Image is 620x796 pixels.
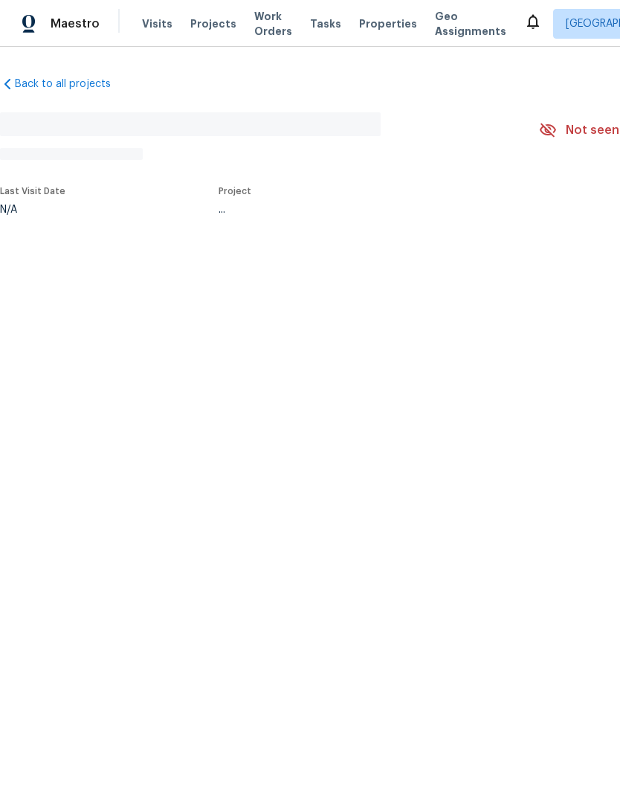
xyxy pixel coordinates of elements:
[310,19,341,29] span: Tasks
[219,187,251,196] span: Project
[435,9,506,39] span: Geo Assignments
[190,16,236,31] span: Projects
[51,16,100,31] span: Maestro
[359,16,417,31] span: Properties
[254,9,292,39] span: Work Orders
[219,205,504,215] div: ...
[142,16,172,31] span: Visits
